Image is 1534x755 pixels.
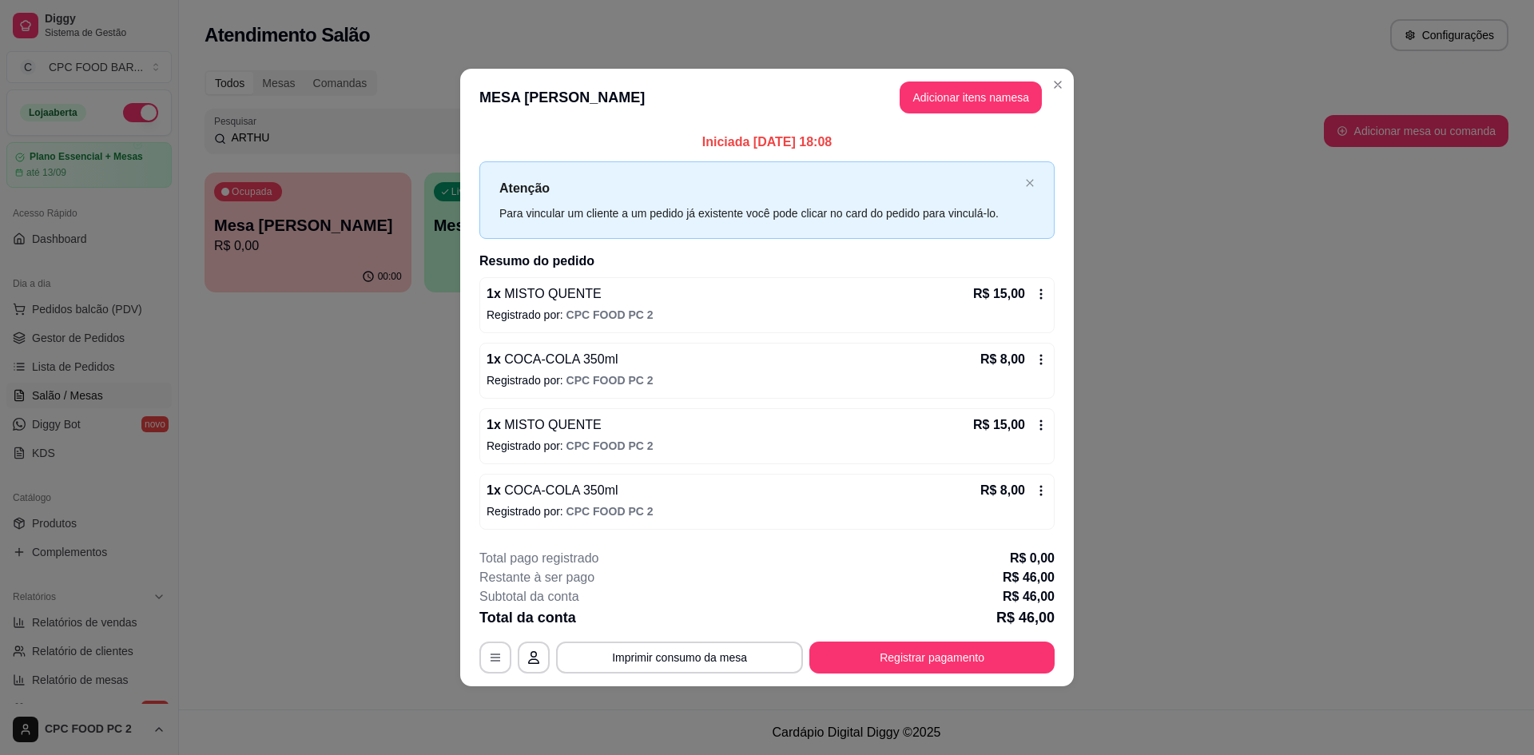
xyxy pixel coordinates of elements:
[973,284,1025,304] p: R$ 15,00
[980,481,1025,500] p: R$ 8,00
[487,350,618,369] p: 1 x
[566,505,654,518] span: CPC FOOD PC 2
[487,307,1047,323] p: Registrado por:
[499,178,1019,198] p: Atenção
[487,481,618,500] p: 1 x
[1003,568,1055,587] p: R$ 46,00
[487,284,602,304] p: 1 x
[501,418,602,431] span: MISTO QUENTE
[501,287,602,300] span: MISTO QUENTE
[973,415,1025,435] p: R$ 15,00
[487,415,602,435] p: 1 x
[1045,72,1071,97] button: Close
[1010,549,1055,568] p: R$ 0,00
[1025,178,1035,188] span: close
[1025,178,1035,189] button: close
[479,133,1055,152] p: Iniciada [DATE] 18:08
[479,549,598,568] p: Total pago registrado
[1003,587,1055,606] p: R$ 46,00
[501,352,618,366] span: COCA-COLA 350ml
[996,606,1055,629] p: R$ 46,00
[809,642,1055,674] button: Registrar pagamento
[479,568,594,587] p: Restante à ser pago
[566,308,654,321] span: CPC FOOD PC 2
[980,350,1025,369] p: R$ 8,00
[487,438,1047,454] p: Registrado por:
[479,252,1055,271] h2: Resumo do pedido
[566,439,654,452] span: CPC FOOD PC 2
[556,642,803,674] button: Imprimir consumo da mesa
[479,606,576,629] p: Total da conta
[501,483,618,497] span: COCA-COLA 350ml
[566,374,654,387] span: CPC FOOD PC 2
[487,503,1047,519] p: Registrado por:
[479,587,579,606] p: Subtotal da conta
[499,205,1019,222] div: Para vincular um cliente a um pedido já existente você pode clicar no card do pedido para vinculá...
[900,81,1042,113] button: Adicionar itens namesa
[460,69,1074,126] header: MESA [PERSON_NAME]
[487,372,1047,388] p: Registrado por:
